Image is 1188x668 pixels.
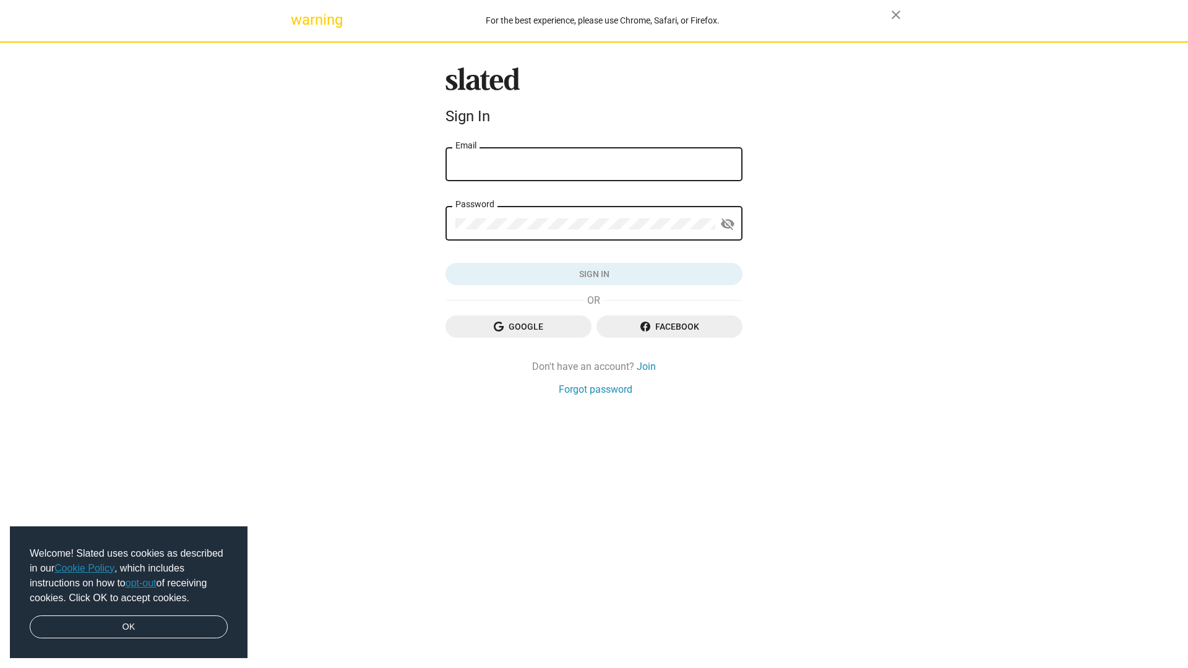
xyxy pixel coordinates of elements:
button: Facebook [596,315,742,338]
div: Don't have an account? [445,360,742,373]
div: Sign In [445,108,742,125]
div: For the best experience, please use Chrome, Safari, or Firefox. [314,12,891,29]
a: Cookie Policy [54,563,114,573]
div: cookieconsent [10,526,247,659]
a: opt-out [126,578,157,588]
span: Welcome! Slated uses cookies as described in our , which includes instructions on how to of recei... [30,546,228,606]
button: Show password [715,212,740,237]
mat-icon: warning [291,12,306,27]
span: Google [455,315,582,338]
a: dismiss cookie message [30,615,228,639]
mat-icon: visibility_off [720,215,735,234]
span: Facebook [606,315,733,338]
a: Join [637,360,656,373]
a: Forgot password [559,383,632,396]
button: Google [445,315,592,338]
mat-icon: close [889,7,903,22]
sl-branding: Sign In [445,67,742,131]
